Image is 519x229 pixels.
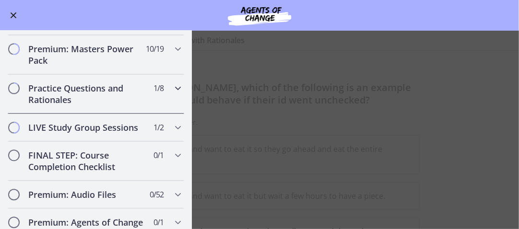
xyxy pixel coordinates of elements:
[150,189,164,200] span: 0 / 52
[153,82,164,94] span: 1 / 8
[153,122,164,133] span: 1 / 2
[153,217,164,228] span: 0 / 1
[153,149,164,161] span: 0 / 1
[8,10,19,21] button: Enable menu
[28,189,145,200] h2: Premium: Audio Files
[28,43,145,66] h2: Premium: Masters Power Pack
[146,43,164,55] span: 10 / 19
[28,82,145,105] h2: Practice Questions and Rationales
[28,122,145,133] h2: LIVE Study Group Sessions
[202,4,317,27] img: Agents of Change
[28,149,145,172] h2: FINAL STEP: Course Completion Checklist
